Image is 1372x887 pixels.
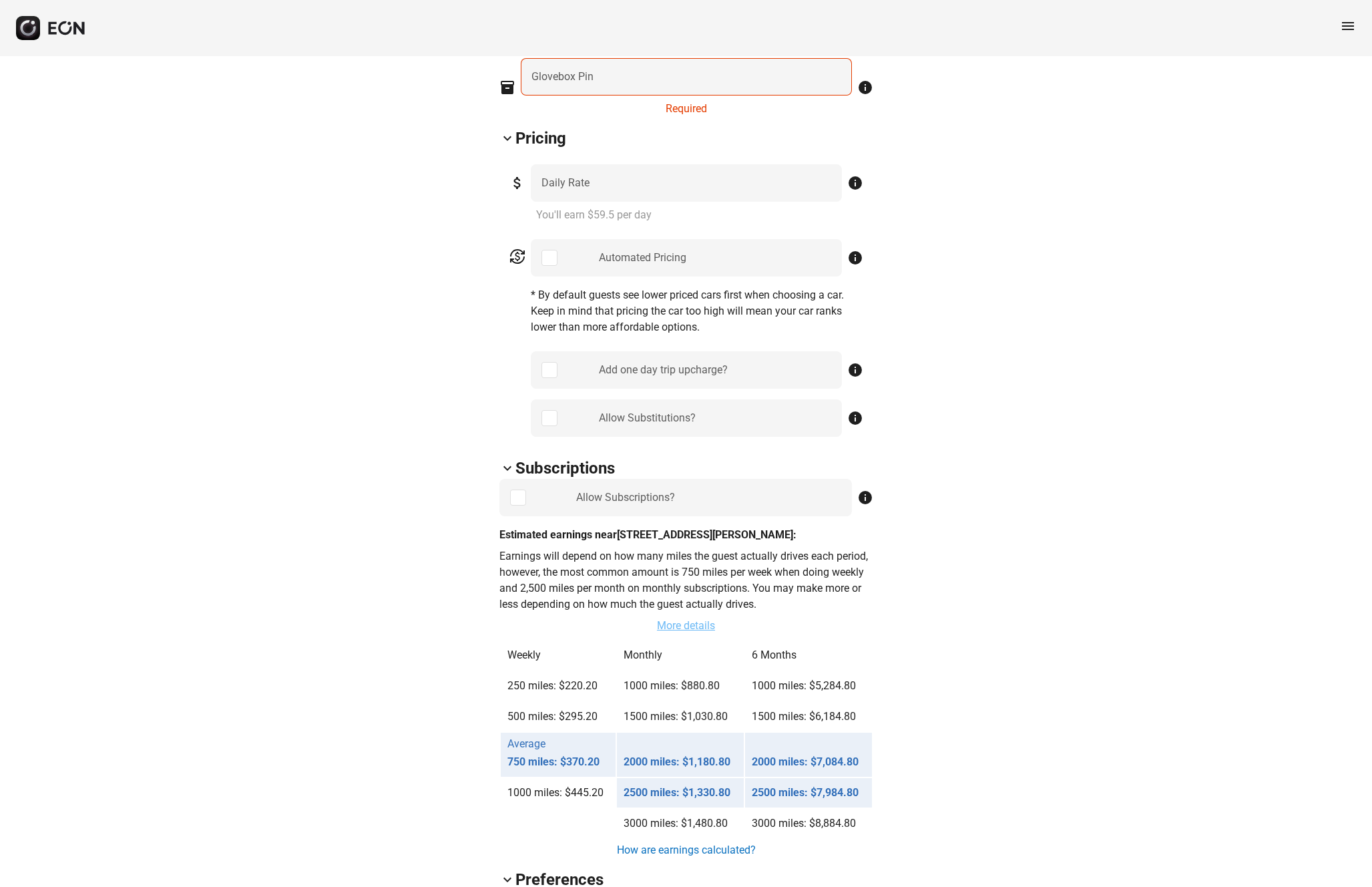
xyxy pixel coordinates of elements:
[599,410,696,426] div: Allow Substitutions?
[507,736,545,752] p: Average
[617,702,744,731] td: 1500 miles: $1,030.80
[617,641,744,670] th: Monthly
[541,175,590,191] label: Daily Rate
[599,362,728,378] div: Add one day trip upcharge?
[499,79,515,96] span: inventory_2
[507,754,610,770] p: 750 miles: $370.20
[515,128,566,149] h2: Pricing
[857,490,873,506] span: info
[531,287,863,335] p: * By default guests see lower priced cars first when choosing a car. Keep in mind that pricing th...
[536,207,863,223] p: You'll earn $59.5 per day
[857,79,873,96] span: info
[501,671,616,701] td: 250 miles: $220.20
[847,410,863,426] span: info
[847,362,863,378] span: info
[617,778,744,808] td: 2500 miles: $1,330.80
[1340,18,1356,34] span: menu
[847,175,863,191] span: info
[745,702,872,731] td: 1500 miles: $6,184.80
[509,175,525,191] span: attach_money
[599,250,686,266] div: Automated Pricing
[499,527,873,543] p: Estimated earnings near [STREET_ADDRESS][PERSON_NAME]:
[531,69,594,85] label: Glovebox Pin
[752,754,865,770] p: 2000 miles: $7,084.80
[501,641,616,670] th: Weekly
[847,250,863,266] span: info
[656,618,716,634] a: More details
[745,671,872,701] td: 1000 miles: $5,284.80
[501,702,616,731] td: 500 miles: $295.20
[617,671,744,701] td: 1000 miles: $880.80
[624,754,737,770] p: 2000 miles: $1,180.80
[501,778,616,808] td: 1000 miles: $445.20
[745,641,872,670] th: 6 Months
[509,248,525,264] span: currency_exchange
[576,490,675,506] div: Allow Subscriptions?
[745,809,872,838] td: 3000 miles: $8,884.80
[499,130,515,146] span: keyboard_arrow_down
[745,778,872,808] td: 2500 miles: $7,984.80
[521,96,852,117] div: Required
[499,548,873,612] p: Earnings will depend on how many miles the guest actually drives each period, however, the most c...
[499,460,515,476] span: keyboard_arrow_down
[617,809,744,838] td: 3000 miles: $1,480.80
[515,458,615,479] h2: Subscriptions
[616,842,757,858] a: How are earnings calculated?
